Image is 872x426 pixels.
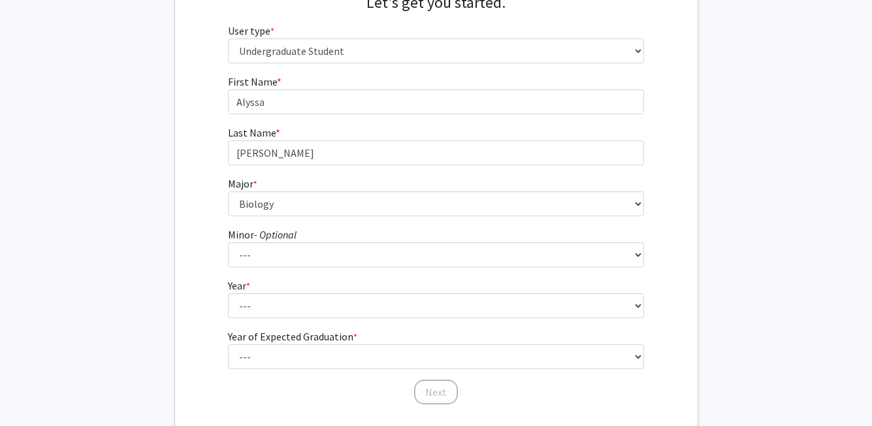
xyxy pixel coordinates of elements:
[228,126,276,139] span: Last Name
[414,380,458,404] button: Next
[228,278,250,293] label: Year
[228,227,297,242] label: Minor
[228,75,277,88] span: First Name
[10,367,56,416] iframe: Chat
[228,176,257,191] label: Major
[228,23,274,39] label: User type
[228,329,357,344] label: Year of Expected Graduation
[254,228,297,241] i: - Optional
